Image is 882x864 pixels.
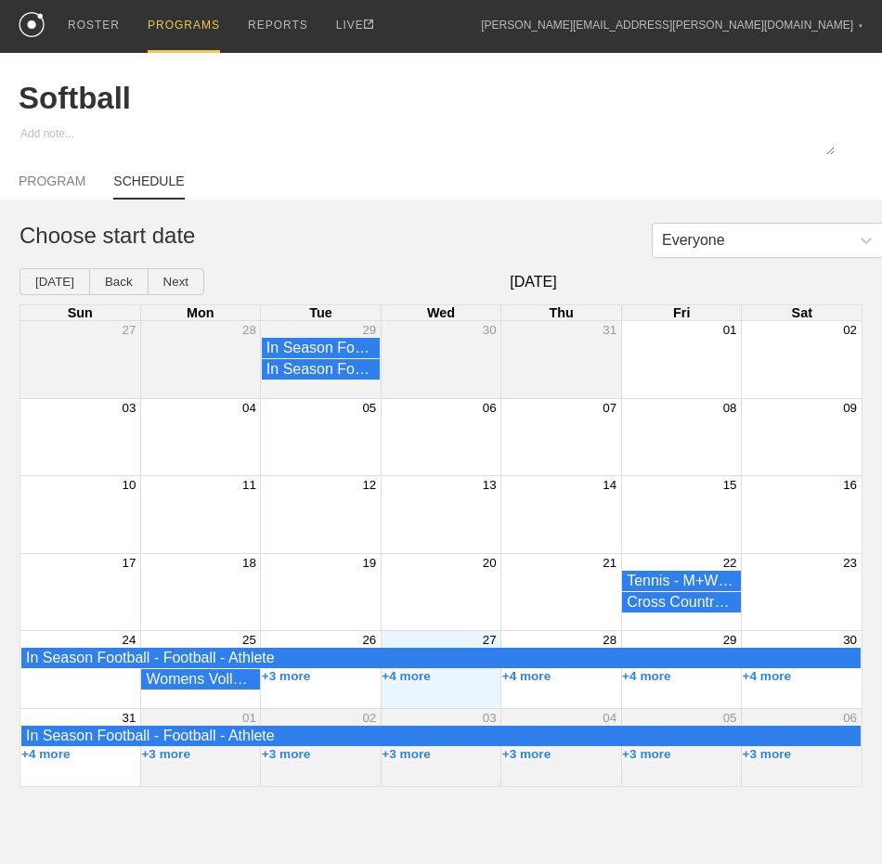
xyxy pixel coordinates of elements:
[242,711,256,725] button: 01
[723,478,737,492] button: 15
[603,633,616,647] button: 28
[362,323,376,337] button: 29
[123,401,136,415] button: 03
[843,401,857,415] button: 09
[242,478,256,492] button: 11
[843,633,857,647] button: 30
[483,401,497,415] button: 06
[113,174,184,200] a: SCHEDULE
[68,305,93,320] span: Sun
[21,747,71,761] button: +4 more
[309,305,332,320] span: Tue
[123,633,136,647] button: 24
[603,478,616,492] button: 14
[723,323,737,337] button: 01
[483,711,497,725] button: 03
[673,305,690,320] span: Fri
[146,671,254,688] div: Womens Volleyball - Womens Volleyball - Athlete
[723,711,737,725] button: 05
[382,669,431,683] button: +4 more
[662,232,725,249] div: Everyone
[262,669,311,683] button: +3 more
[723,401,737,415] button: 08
[483,478,497,492] button: 13
[843,711,857,725] button: 06
[603,401,616,415] button: 07
[483,556,497,570] button: 20
[427,305,455,320] span: Wed
[362,633,376,647] button: 26
[19,304,863,787] div: Month View
[362,711,376,725] button: 02
[242,633,256,647] button: 25
[242,401,256,415] button: 04
[622,669,671,683] button: +4 more
[792,305,812,320] span: Sat
[266,340,375,356] div: In Season Football - Performance Staff - Strength and Conidtioning
[123,323,136,337] button: 27
[26,650,856,666] div: In Season Football - Football - Athlete
[123,556,136,570] button: 17
[19,174,85,198] a: PROGRAM
[19,12,45,37] img: logo
[502,669,551,683] button: +4 more
[858,20,863,32] div: ▼
[123,478,136,492] button: 10
[502,747,551,761] button: +3 more
[843,556,857,570] button: 23
[483,323,497,337] button: 30
[362,401,376,415] button: 05
[204,274,863,290] span: [DATE]
[723,633,737,647] button: 29
[603,323,616,337] button: 31
[483,633,497,647] button: 27
[262,747,311,761] button: +3 more
[627,573,735,589] div: Tennis - M+W Tennis - Athlete
[743,747,792,761] button: +3 more
[242,556,256,570] button: 18
[603,556,616,570] button: 21
[19,268,90,295] button: [DATE]
[19,223,864,249] h1: Choose start date
[723,556,737,570] button: 22
[843,323,857,337] button: 02
[627,594,735,611] div: Cross Country - Cross Country - Athlete
[843,478,857,492] button: 16
[743,669,792,683] button: +4 more
[549,305,573,320] span: Thu
[89,268,149,295] button: Back
[603,711,616,725] button: 04
[362,556,376,570] button: 19
[362,478,376,492] button: 12
[789,775,882,864] iframe: Chat Widget
[266,361,375,378] div: In Season Football - Performance Staff - Sports Medicine
[123,711,136,725] button: 31
[242,323,256,337] button: 28
[622,747,671,761] button: +3 more
[141,747,190,761] button: +3 more
[26,728,856,744] div: In Season Football - Football - Athlete
[382,747,431,761] button: +3 more
[187,305,214,320] span: Mon
[148,268,204,295] button: Next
